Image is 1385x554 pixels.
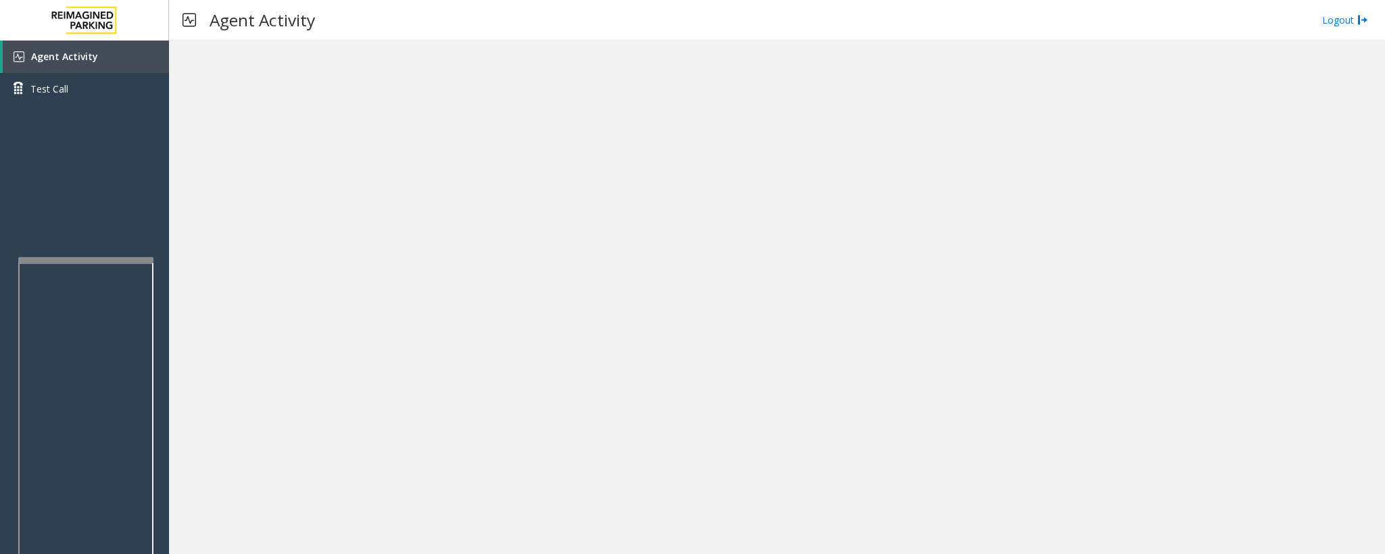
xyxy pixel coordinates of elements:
img: logout [1357,13,1368,27]
img: pageIcon [183,3,196,36]
a: Logout [1322,13,1368,27]
h3: Agent Activity [203,3,322,36]
span: Agent Activity [31,50,98,63]
a: Agent Activity [3,41,169,73]
span: Test Call [30,82,68,96]
img: 'icon' [14,51,24,62]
